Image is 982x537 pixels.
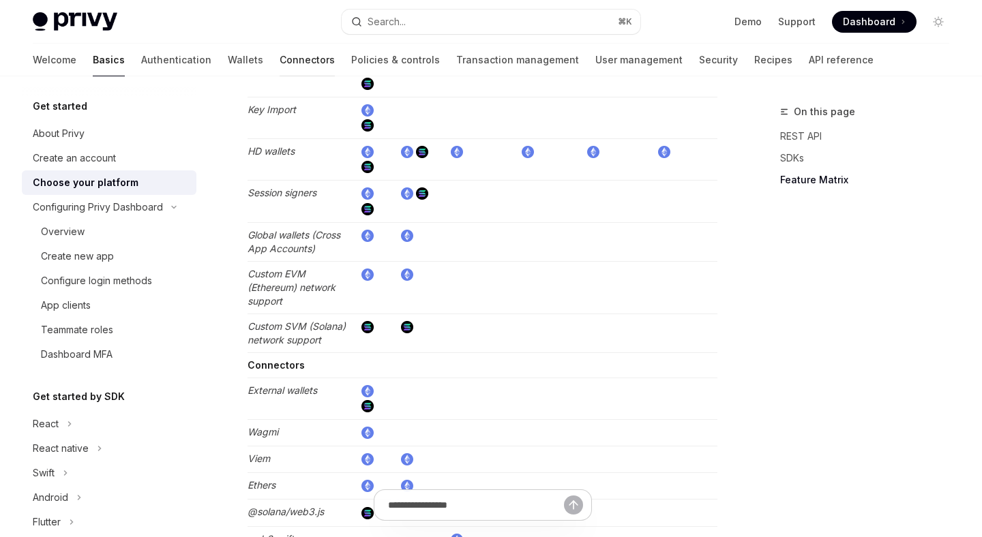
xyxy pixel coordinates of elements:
em: Ethers [248,479,276,491]
div: Swift [33,465,55,481]
button: Send message [564,495,583,515]
img: solana.png [416,146,428,158]
em: Key Import [248,104,296,115]
img: ethereum.png [401,453,413,465]
img: ethereum.png [401,230,413,242]
div: App clients [41,297,91,313]
a: Create new app [22,244,196,268]
img: ethereum.png [361,480,374,492]
img: ethereum.png [451,146,463,158]
img: solana.png [361,203,374,215]
div: Flutter [33,514,61,530]
a: Welcome [33,44,76,76]
a: Authentication [141,44,211,76]
span: ⌘ K [618,16,632,27]
em: Session signers [248,187,316,198]
a: Recipes [754,44,792,76]
a: Demo [734,15,762,29]
a: Wallets [228,44,263,76]
img: ethereum.png [522,146,534,158]
img: ethereum.png [361,187,374,200]
div: Overview [41,224,85,240]
img: ethereum.png [361,104,374,117]
a: Create an account [22,146,196,170]
div: Search... [368,14,406,30]
h5: Get started [33,98,87,114]
div: Dashboard MFA [41,346,113,363]
img: solana.png [361,321,374,333]
img: solana.png [361,161,374,173]
a: Dashboard [832,11,917,33]
img: solana.png [361,78,374,90]
a: Connectors [280,44,335,76]
a: SDKs [780,147,960,169]
div: Teammate roles [41,322,113,338]
a: Overview [22,219,196,244]
img: ethereum.png [658,146,670,158]
em: HD wallets [248,145,295,157]
a: User management [595,44,683,76]
img: ethereum.png [361,146,374,158]
a: Choose your platform [22,170,196,195]
img: solana.png [361,119,374,132]
img: ethereum.png [361,268,374,281]
div: React [33,416,59,432]
em: Viem [248,452,270,464]
img: solana.png [361,400,374,412]
button: Search...⌘K [342,10,640,34]
a: Dashboard MFA [22,342,196,367]
button: Toggle dark mode [927,11,949,33]
div: Configuring Privy Dashboard [33,199,163,215]
img: solana.png [416,187,428,200]
a: REST API [780,125,960,147]
a: API reference [809,44,874,76]
img: ethereum.png [361,385,374,397]
img: light logo [33,12,117,31]
img: ethereum.png [361,230,374,242]
div: Create new app [41,248,114,264]
a: About Privy [22,121,196,146]
img: ethereum.png [361,453,374,465]
img: ethereum.png [361,427,374,439]
a: Transaction management [456,44,579,76]
a: Support [778,15,816,29]
em: Global wallets (Cross App Accounts) [248,229,340,254]
div: About Privy [33,125,85,142]
a: Feature Matrix [780,169,960,191]
div: Configure login methods [41,273,152,289]
img: ethereum.png [401,146,413,158]
h5: Get started by SDK [33,388,125,405]
a: Basics [93,44,125,76]
div: React native [33,440,89,457]
a: Security [699,44,738,76]
a: App clients [22,293,196,318]
em: Custom EVM (Ethereum) network support [248,268,336,307]
div: Choose your platform [33,174,138,191]
em: Custom SVM (Solana) network support [248,320,346,346]
em: External wallets [248,384,317,396]
img: ethereum.png [401,480,413,492]
em: Wagmi [248,426,278,438]
span: On this page [794,104,855,120]
a: Configure login methods [22,268,196,293]
img: solana.png [401,321,413,333]
strong: Connectors [248,359,305,371]
div: Create an account [33,150,116,166]
div: Android [33,489,68,506]
a: Teammate roles [22,318,196,342]
span: Dashboard [843,15,895,29]
img: ethereum.png [587,146,599,158]
a: Policies & controls [351,44,440,76]
img: ethereum.png [401,268,413,281]
img: ethereum.png [401,187,413,200]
